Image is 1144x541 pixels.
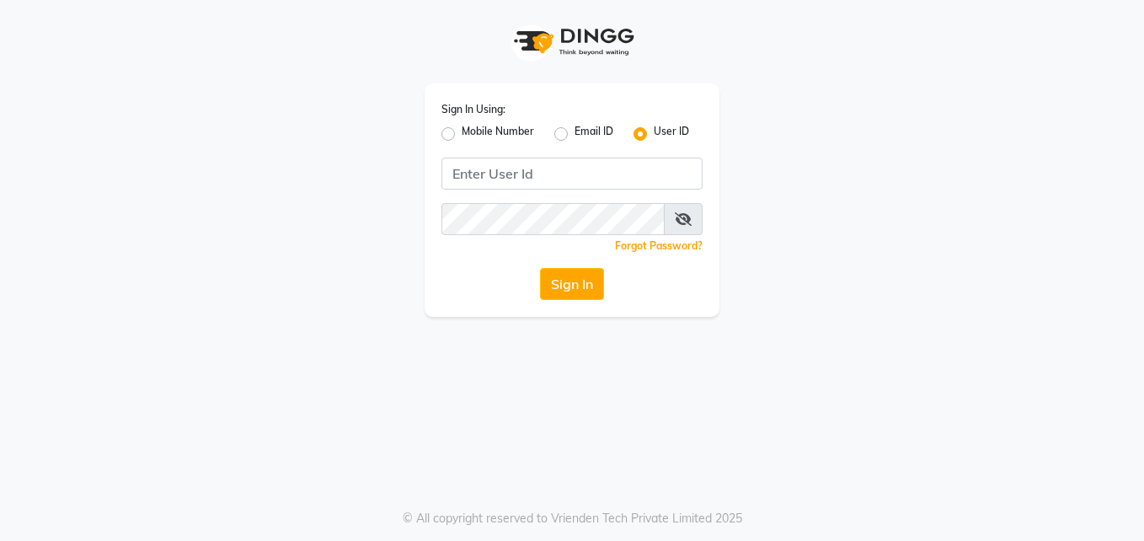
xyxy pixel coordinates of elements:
[462,124,534,144] label: Mobile Number
[540,268,604,300] button: Sign In
[615,239,703,252] a: Forgot Password?
[575,124,613,144] label: Email ID
[505,17,639,67] img: logo1.svg
[441,102,505,117] label: Sign In Using:
[654,124,689,144] label: User ID
[441,158,703,190] input: Username
[441,203,665,235] input: Username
